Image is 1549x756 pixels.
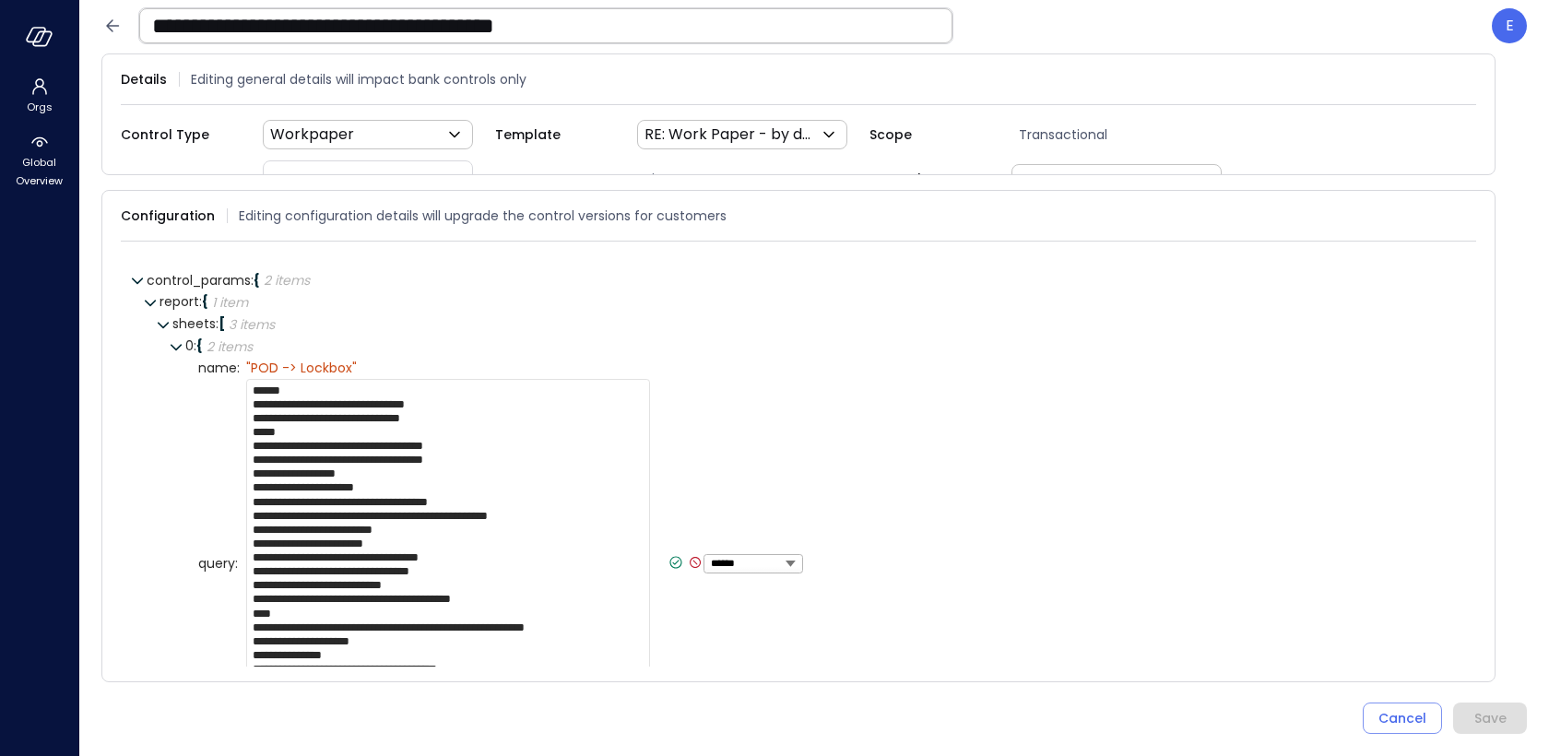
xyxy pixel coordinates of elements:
[1363,703,1442,734] button: Cancel
[11,153,67,190] span: Global Overview
[4,129,75,192] div: Global Overview
[191,69,526,89] span: Editing general details will impact bank controls only
[121,169,241,189] span: Data Source
[216,314,219,333] span: :
[644,124,818,146] p: RE: Work Paper - by days
[235,554,238,573] span: :
[869,169,989,189] span: Control Group
[121,69,167,89] span: Details
[194,337,196,355] span: :
[637,169,869,189] span: Big Query
[229,318,275,331] div: 3 items
[199,292,202,311] span: :
[1492,8,1527,43] div: Eleanor Yehudai
[1506,15,1514,37] p: E
[246,360,357,376] div: " POD -> Lockbox"
[212,296,248,309] div: 1 item
[121,124,241,145] span: Control Type
[239,206,727,226] span: Editing configuration details will upgrade the control versions for customers
[196,337,203,355] span: {
[160,292,202,311] span: report
[27,98,53,116] span: Orgs
[264,274,310,287] div: 2 items
[869,124,989,145] span: Scope
[254,271,260,289] span: {
[147,271,254,289] span: control_params
[172,314,219,333] span: sheets
[207,340,253,353] div: 2 items
[4,74,75,118] div: Orgs
[202,292,208,311] span: {
[219,314,225,333] span: [
[198,361,240,375] span: name
[198,557,240,571] span: query
[1378,707,1426,730] div: Cancel
[121,206,215,226] span: Configuration
[495,124,615,145] span: Template
[185,337,196,355] span: 0
[495,169,615,189] span: System Source
[1011,124,1244,145] span: Transactional
[237,359,240,377] span: :
[270,124,354,146] p: Workpaper
[251,271,254,289] span: :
